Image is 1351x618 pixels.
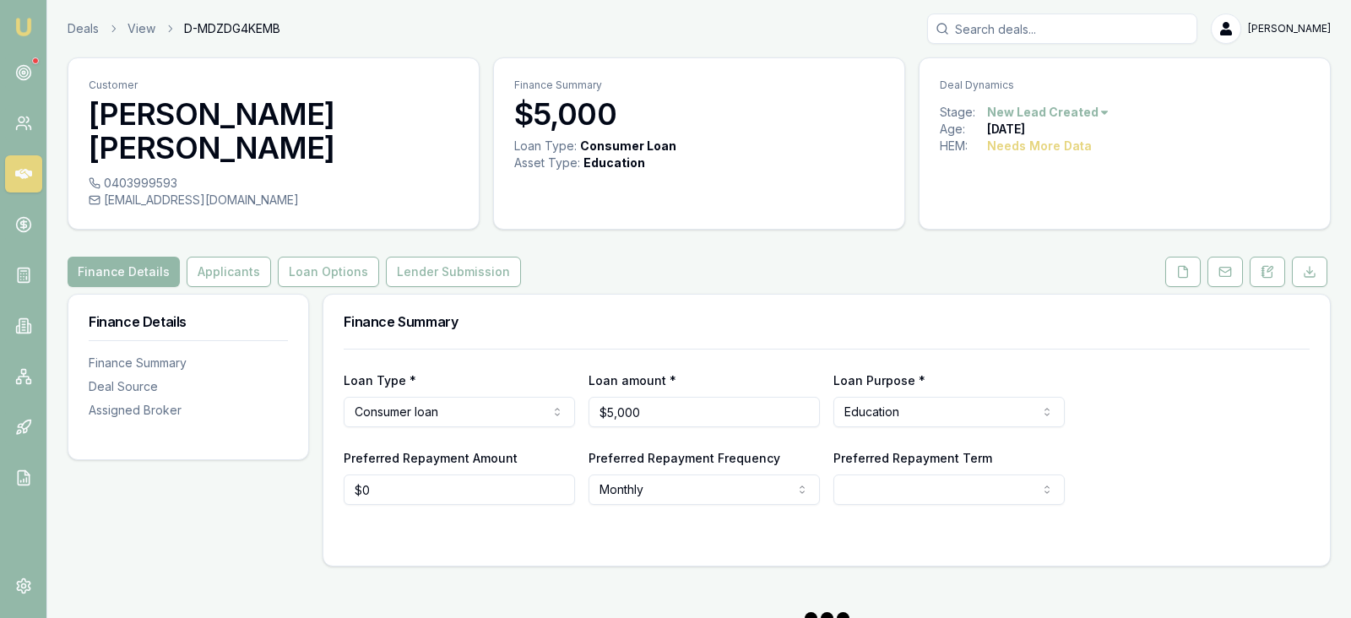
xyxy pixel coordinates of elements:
[89,175,458,192] div: 0403999593
[344,373,416,388] label: Loan Type *
[68,257,180,287] button: Finance Details
[278,257,379,287] button: Loan Options
[68,20,99,37] a: Deals
[589,451,780,465] label: Preferred Repayment Frequency
[89,315,288,328] h3: Finance Details
[940,79,1310,92] p: Deal Dynamics
[514,154,580,171] div: Asset Type :
[183,257,274,287] a: Applicants
[589,397,820,427] input: $
[940,104,987,121] div: Stage:
[344,451,518,465] label: Preferred Repayment Amount
[128,20,155,37] a: View
[514,79,884,92] p: Finance Summary
[68,257,183,287] a: Finance Details
[927,14,1197,44] input: Search deals
[89,355,288,371] div: Finance Summary
[89,402,288,419] div: Assigned Broker
[383,257,524,287] a: Lender Submission
[833,373,925,388] label: Loan Purpose *
[940,138,987,154] div: HEM:
[89,378,288,395] div: Deal Source
[344,315,1310,328] h3: Finance Summary
[833,451,992,465] label: Preferred Repayment Term
[89,97,458,165] h3: [PERSON_NAME] [PERSON_NAME]
[514,138,577,154] div: Loan Type:
[344,474,575,505] input: $
[987,121,1025,138] div: [DATE]
[386,257,521,287] button: Lender Submission
[68,20,280,37] nav: breadcrumb
[89,79,458,92] p: Customer
[187,257,271,287] button: Applicants
[14,17,34,37] img: emu-icon-u.png
[583,154,645,171] div: Education
[514,97,884,131] h3: $5,000
[987,138,1092,154] div: Needs More Data
[580,138,676,154] div: Consumer Loan
[184,20,280,37] span: D-MDZDG4KEMB
[274,257,383,287] a: Loan Options
[89,192,458,209] div: [EMAIL_ADDRESS][DOMAIN_NAME]
[940,121,987,138] div: Age:
[1248,22,1331,35] span: [PERSON_NAME]
[589,373,676,388] label: Loan amount *
[987,104,1110,121] button: New Lead Created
